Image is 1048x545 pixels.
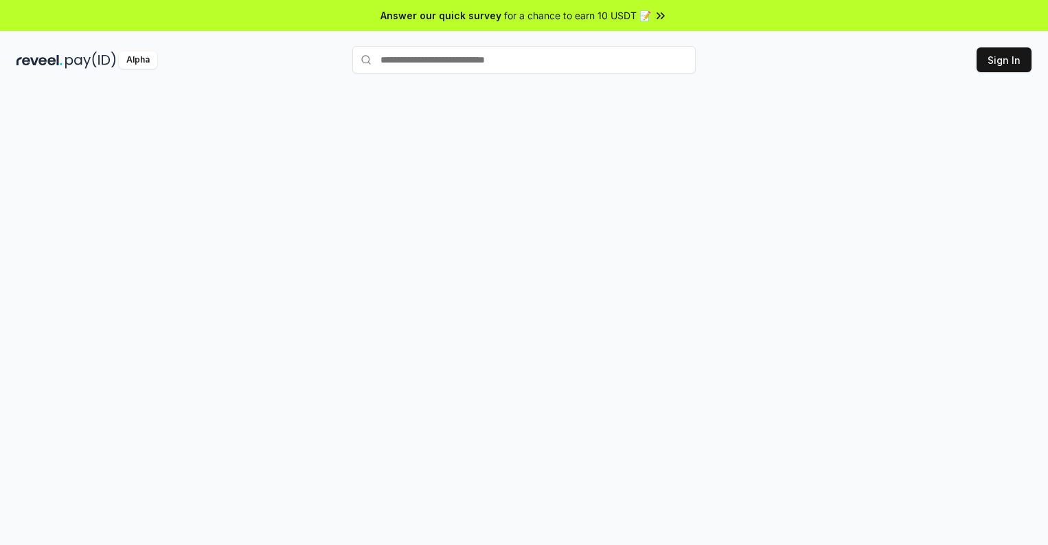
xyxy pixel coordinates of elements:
[380,8,501,23] span: Answer our quick survey
[16,52,62,69] img: reveel_dark
[65,52,116,69] img: pay_id
[119,52,157,69] div: Alpha
[977,47,1032,72] button: Sign In
[504,8,651,23] span: for a chance to earn 10 USDT 📝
